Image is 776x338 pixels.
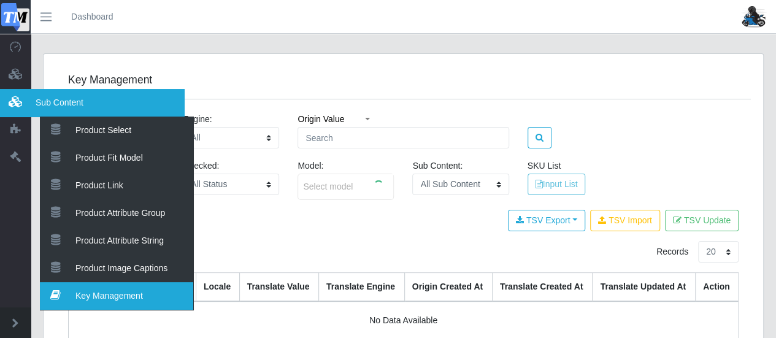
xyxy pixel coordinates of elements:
[600,280,688,293] div: Translate Updated At
[40,255,193,282] a: Product Image Captions
[528,161,624,171] h6: SKU List
[71,10,113,23] a: Dashboard
[412,280,485,293] div: Origin Created At
[40,227,193,255] a: Product Attribute String
[528,174,586,195] button: Input List
[703,280,731,293] div: Action
[40,144,193,172] a: Product Fit Model
[40,282,193,310] a: Key Management
[298,161,394,171] h6: Model:
[656,245,688,258] label: Records
[183,114,279,125] h6: Engine:
[500,280,585,293] div: Translate Created At
[204,280,232,293] div: Locale
[76,314,731,327] div: No Data Available
[665,210,739,231] button: TSV Update
[40,199,193,227] a: Product Attribute Group
[590,210,660,231] button: TSV Import
[508,210,585,231] button: TSV Export
[68,74,739,86] h5: Key Management
[412,161,509,171] h6: Sub Content:
[247,280,311,293] div: Translate Value
[40,172,193,199] a: Product Link
[298,127,509,148] input: Search
[303,179,353,193] span: Select model
[1,3,29,31] img: japan.webike.net Logo
[40,117,193,144] a: Product Select
[183,161,279,171] h6: Checked:
[326,280,397,293] div: Translate Engine
[740,6,767,28] img: admin@bootstrapmaster.com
